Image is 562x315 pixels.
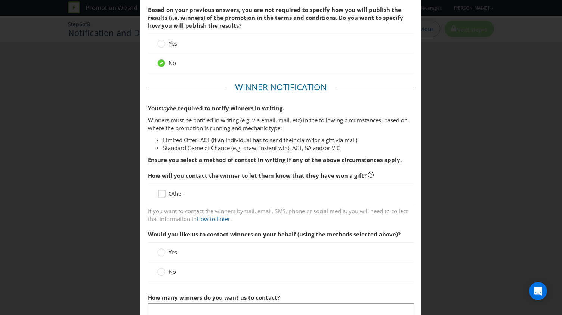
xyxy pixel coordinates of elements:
span: Other [169,190,183,197]
span: be required to notify winners in writing. [169,104,284,112]
em: may [158,104,169,112]
span: No [169,268,176,275]
strong: Ensure you select a method of contact in writing if any of the above circumstances apply. [148,156,402,163]
legend: Winner Notification [226,81,336,93]
a: How to Enter [197,215,230,223]
span: Yes [169,40,177,47]
span: If you want to contact the winners by [148,207,243,215]
li: Limited Offer: ACT (if an individual has to send their claim for a gift via mail) [163,136,414,144]
span: Would you like us to contact winners on your behalf (using the methods selected above)? [148,230,401,238]
span: No [169,59,176,67]
span: Yes [169,248,177,256]
li: Standard Game of Chance (e.g. draw, instant win): ACT, SA and/or VIC [163,144,414,152]
p: Winners must be notified in writing (e.g. via email, mail, etc) in the following circumstances, b... [148,116,414,132]
span: Based on your previous answers, you are not required to specify how you will publish the results ... [148,6,403,30]
span: mail, email, SMS, phone or social media [243,207,346,215]
span: How many winners do you want us to contact? [148,294,280,301]
span: How will you contact the winner to let them know that they have won a gift? [148,172,367,179]
span: . [230,215,232,223]
span: , you will need to collect that information in [148,207,408,223]
span: You [148,104,158,112]
div: Open Intercom Messenger [529,282,547,300]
